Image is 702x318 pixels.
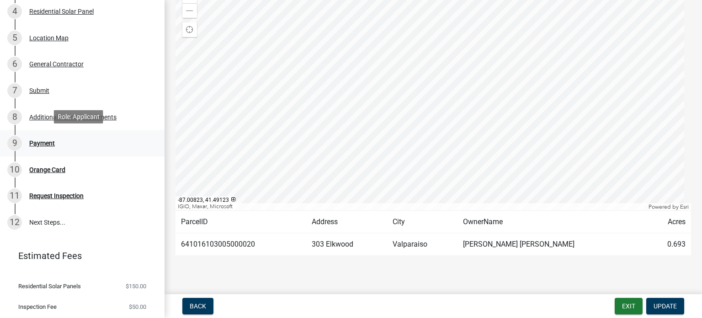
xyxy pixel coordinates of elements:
[680,204,689,210] a: Esri
[18,304,57,310] span: Inspection Fee
[175,233,306,256] td: 641016103005000020
[29,114,117,120] div: Additional Permit Attachments
[7,215,22,230] div: 12
[457,233,646,256] td: [PERSON_NAME] [PERSON_NAME]
[54,110,103,123] div: Role: Applicant
[18,283,81,289] span: Residential Solar Panels
[7,83,22,98] div: 7
[29,140,55,146] div: Payment
[182,298,213,314] button: Back
[190,302,206,310] span: Back
[387,211,457,233] td: City
[7,31,22,45] div: 5
[7,110,22,124] div: 8
[126,283,146,289] span: $150.00
[175,203,646,210] div: IGIO, Maxar, Microsoft
[646,203,691,210] div: Powered by
[615,298,643,314] button: Exit
[7,136,22,151] div: 9
[306,233,387,256] td: 303 Elkwood
[7,162,22,177] div: 10
[654,302,677,310] span: Update
[175,211,306,233] td: ParcelID
[29,35,69,41] div: Location Map
[29,87,49,94] div: Submit
[182,22,197,37] div: Find my location
[29,167,65,173] div: Orange Card
[306,211,387,233] td: Address
[182,3,197,18] div: Zoom out
[7,57,22,71] div: 6
[646,211,691,233] td: Acres
[457,211,646,233] td: OwnerName
[7,247,150,265] a: Estimated Fees
[129,304,146,310] span: $50.00
[29,8,94,15] div: Residential Solar Panel
[29,61,84,67] div: General Contractor
[29,193,84,199] div: Request Inspection
[7,4,22,19] div: 4
[646,298,684,314] button: Update
[646,233,691,256] td: 0.693
[387,233,457,256] td: Valparaiso
[7,189,22,203] div: 11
